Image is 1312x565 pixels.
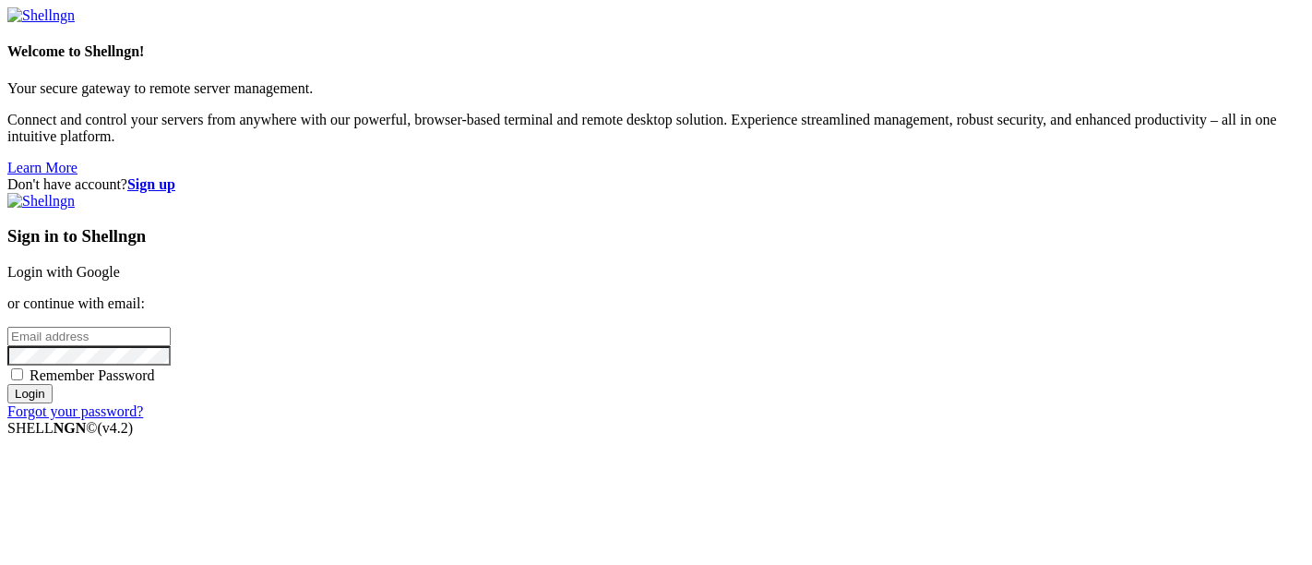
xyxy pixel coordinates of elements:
a: Login with Google [7,264,120,280]
p: Connect and control your servers from anywhere with our powerful, browser-based terminal and remo... [7,112,1305,145]
a: Learn More [7,160,78,175]
span: 4.2.0 [98,420,134,436]
img: Shellngn [7,7,75,24]
p: Your secure gateway to remote server management. [7,80,1305,97]
img: Shellngn [7,193,75,210]
span: Remember Password [30,367,155,383]
a: Sign up [127,176,175,192]
div: Don't have account? [7,176,1305,193]
span: SHELL © [7,420,133,436]
input: Remember Password [11,368,23,380]
h3: Sign in to Shellngn [7,226,1305,246]
h4: Welcome to Shellngn! [7,43,1305,60]
input: Email address [7,327,171,346]
input: Login [7,384,53,403]
b: NGN [54,420,87,436]
a: Forgot your password? [7,403,143,419]
p: or continue with email: [7,295,1305,312]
